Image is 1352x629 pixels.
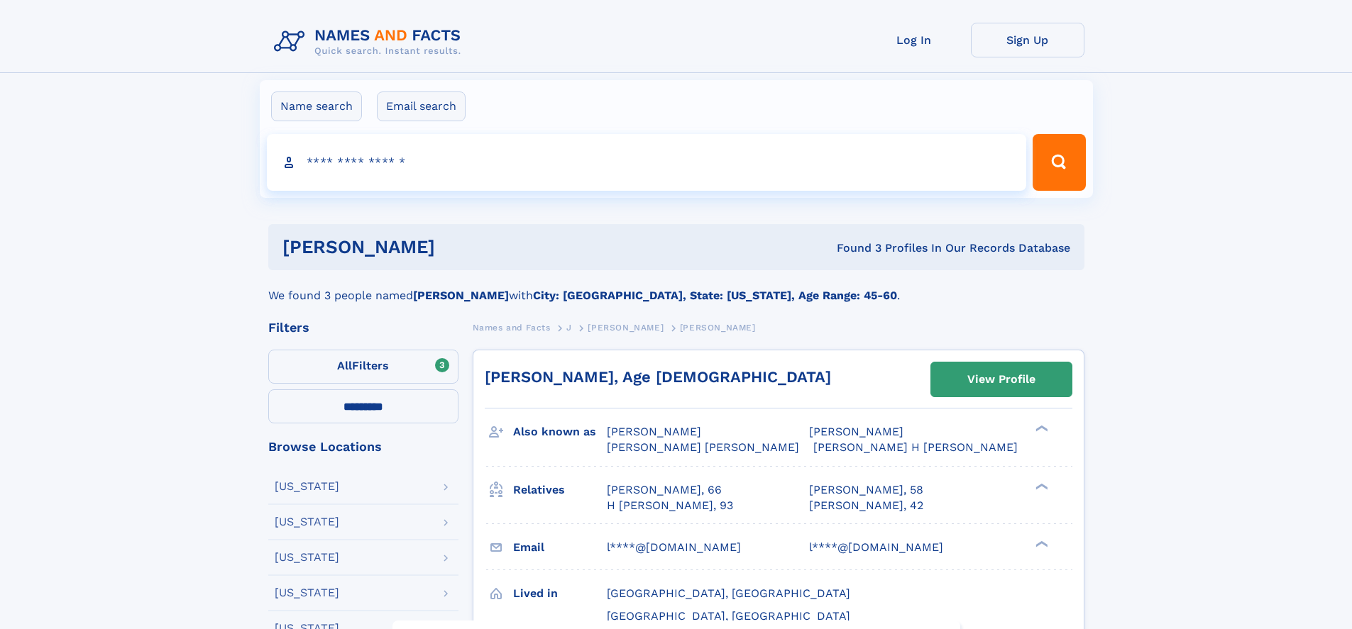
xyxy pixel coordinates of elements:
[971,23,1084,57] a: Sign Up
[1033,134,1085,191] button: Search Button
[275,516,339,528] div: [US_STATE]
[268,350,458,384] label: Filters
[566,323,572,333] span: J
[680,323,756,333] span: [PERSON_NAME]
[607,482,722,498] a: [PERSON_NAME], 66
[271,91,362,121] label: Name search
[931,362,1072,396] a: View Profile
[1032,539,1049,548] div: ❯
[473,318,551,336] a: Names and Facts
[607,498,733,513] a: H [PERSON_NAME], 93
[268,270,1084,304] div: We found 3 people named with .
[275,481,339,492] div: [US_STATE]
[275,587,339,599] div: [US_STATE]
[857,23,971,57] a: Log In
[513,420,607,444] h3: Also known as
[268,440,458,453] div: Browse Locations
[268,23,473,61] img: Logo Names and Facts
[267,134,1027,191] input: search input
[809,425,903,438] span: [PERSON_NAME]
[607,609,850,623] span: [GEOGRAPHIC_DATA], [GEOGRAPHIC_DATA]
[282,238,636,256] h1: [PERSON_NAME]
[588,323,664,333] span: [PERSON_NAME]
[809,482,923,498] a: [PERSON_NAME], 58
[1032,482,1049,491] div: ❯
[513,478,607,502] h3: Relatives
[607,586,850,600] span: [GEOGRAPHIC_DATA], [GEOGRAPHIC_DATA]
[485,368,831,386] a: [PERSON_NAME], Age [DEMOGRAPHIC_DATA]
[275,552,339,563] div: [US_STATE]
[533,289,897,302] b: City: [GEOGRAPHIC_DATA], State: [US_STATE], Age Range: 45-60
[377,91,466,121] label: Email search
[809,498,923,513] a: [PERSON_NAME], 42
[636,240,1070,256] div: Found 3 Profiles In Our Records Database
[588,318,664,336] a: [PERSON_NAME]
[967,363,1035,396] div: View Profile
[337,359,352,372] span: All
[413,289,509,302] b: [PERSON_NAME]
[1032,424,1049,433] div: ❯
[607,425,701,438] span: [PERSON_NAME]
[268,321,458,334] div: Filters
[813,440,1018,454] span: [PERSON_NAME] H [PERSON_NAME]
[607,440,799,454] span: [PERSON_NAME] [PERSON_NAME]
[513,581,607,606] h3: Lived in
[513,535,607,560] h3: Email
[566,318,572,336] a: J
